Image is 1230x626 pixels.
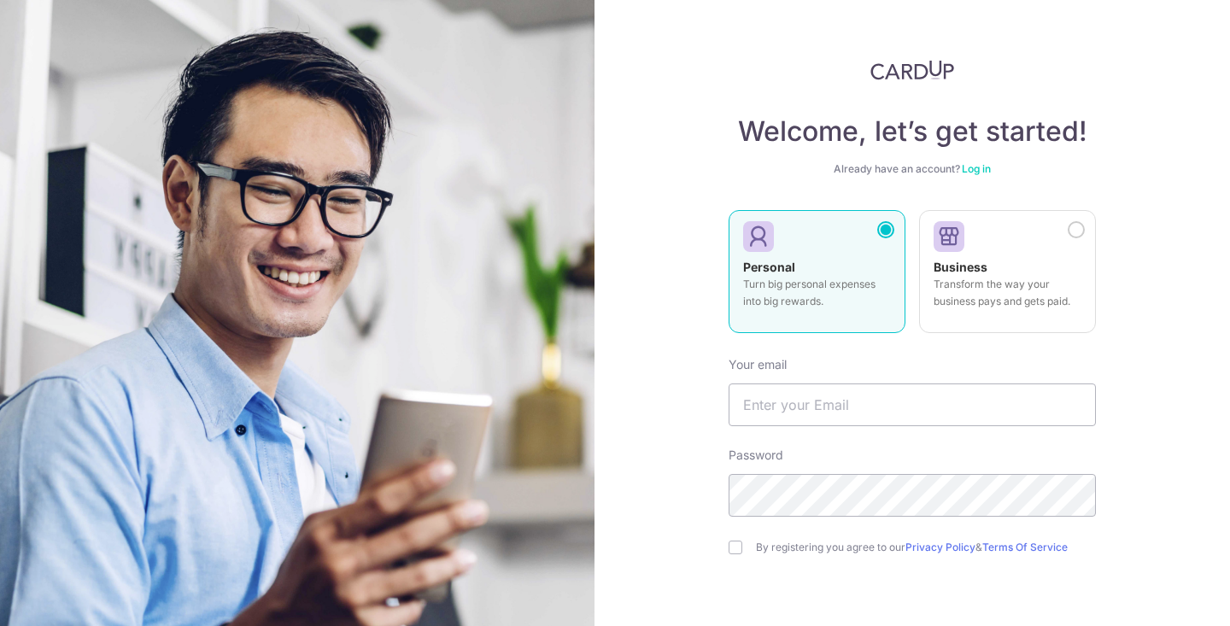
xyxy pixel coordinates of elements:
[934,260,987,274] strong: Business
[729,383,1096,426] input: Enter your Email
[729,162,1096,176] div: Already have an account?
[743,260,795,274] strong: Personal
[934,276,1081,310] p: Transform the way your business pays and gets paid.
[870,60,954,80] img: CardUp Logo
[729,114,1096,149] h4: Welcome, let’s get started!
[743,276,891,310] p: Turn big personal expenses into big rewards.
[729,210,905,343] a: Personal Turn big personal expenses into big rewards.
[729,356,787,373] label: Your email
[729,447,783,464] label: Password
[919,210,1096,343] a: Business Transform the way your business pays and gets paid.
[982,541,1068,553] a: Terms Of Service
[756,541,1096,554] label: By registering you agree to our &
[905,541,975,553] a: Privacy Policy
[962,162,991,175] a: Log in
